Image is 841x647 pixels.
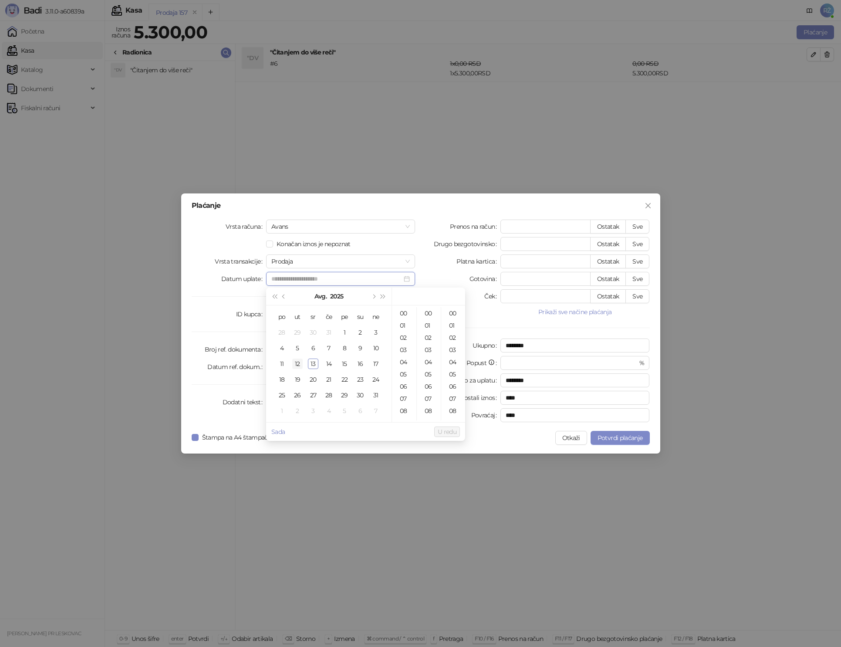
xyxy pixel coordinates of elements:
div: 19 [292,374,303,385]
button: Ostatak [590,289,626,303]
div: 07 [394,393,415,405]
div: 11 [277,359,287,369]
div: 2 [292,406,303,416]
div: 06 [443,380,464,393]
button: U redu [434,427,460,437]
label: Vrsta transakcije [215,254,266,268]
div: 12 [292,359,303,369]
button: Prethodni mesec (PageUp) [279,288,289,305]
th: su [352,309,368,325]
td: 2025-08-17 [368,356,384,372]
td: 2025-09-04 [321,403,337,419]
div: 07 [419,393,439,405]
label: Gotovina [469,272,500,286]
div: 06 [419,380,439,393]
div: 31 [324,327,334,338]
div: 03 [443,344,464,356]
button: Otkaži [555,431,587,445]
input: Popust [506,356,638,369]
button: Ostatak [590,272,626,286]
div: 02 [394,332,415,344]
label: Datum ref. dokum. [207,360,266,374]
td: 2025-08-09 [352,340,368,356]
div: 3 [371,327,381,338]
button: Ostatak [590,254,626,268]
div: 20 [308,374,318,385]
label: Popust [466,356,500,370]
div: 17 [371,359,381,369]
div: 29 [339,390,350,400]
button: Sve [625,289,649,303]
label: Prenos na račun [450,220,500,234]
span: Konačan iznos je nepoznat [273,239,354,249]
button: Sve [625,237,649,251]
label: Ukupno za uplatu [446,373,500,387]
span: Zatvori [641,202,655,209]
td: 2025-08-02 [352,325,368,340]
div: 02 [419,332,439,344]
th: po [274,309,290,325]
td: 2025-08-07 [321,340,337,356]
div: 00 [419,307,439,319]
div: 04 [419,356,439,368]
label: Drugo bezgotovinsko [434,237,500,251]
div: 09 [443,417,464,429]
td: 2025-08-14 [321,356,337,372]
div: 3 [308,406,318,416]
div: 08 [419,405,439,417]
td: 2025-07-28 [274,325,290,340]
td: 2025-08-26 [290,387,305,403]
div: 7 [324,343,334,353]
td: 2025-08-12 [290,356,305,372]
td: 2025-08-05 [290,340,305,356]
button: Ostatak [590,220,626,234]
button: Prikaži sve načine plaćanja [500,307,650,317]
a: Sada [271,428,285,436]
div: 21 [324,374,334,385]
button: Sledeći mesec (PageDown) [368,288,378,305]
div: 6 [355,406,365,416]
div: 5 [292,343,303,353]
div: 03 [394,344,415,356]
td: 2025-08-31 [368,387,384,403]
div: 28 [324,390,334,400]
div: 07 [443,393,464,405]
td: 2025-08-23 [352,372,368,387]
td: 2025-08-06 [305,340,321,356]
div: 23 [355,374,365,385]
td: 2025-09-02 [290,403,305,419]
td: 2025-08-27 [305,387,321,403]
div: 08 [394,405,415,417]
label: Dodatni tekst [223,395,266,409]
div: 03 [419,344,439,356]
div: 04 [394,356,415,368]
div: 31 [371,390,381,400]
button: Sve [625,254,649,268]
td: 2025-08-19 [290,372,305,387]
td: 2025-08-01 [337,325,352,340]
td: 2025-08-08 [337,340,352,356]
span: Štampa na A4 štampaču [199,433,275,442]
td: 2025-08-21 [321,372,337,387]
div: 05 [394,368,415,380]
div: 05 [443,368,464,380]
td: 2025-08-13 [305,356,321,372]
td: 2025-08-03 [368,325,384,340]
div: 30 [308,327,318,338]
div: 28 [277,327,287,338]
div: 9 [355,343,365,353]
td: 2025-08-22 [337,372,352,387]
th: če [321,309,337,325]
th: pe [337,309,352,325]
label: Broj ref. dokumenta [205,342,266,356]
label: Datum uplate [221,272,266,286]
span: Potvrdi plaćanje [598,434,643,442]
span: Prodaja [271,255,410,268]
th: sr [305,309,321,325]
div: 27 [308,390,318,400]
label: Ukupno [473,339,500,352]
div: 26 [292,390,303,400]
td: 2025-08-16 [352,356,368,372]
td: 2025-08-29 [337,387,352,403]
td: 2025-08-28 [321,387,337,403]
